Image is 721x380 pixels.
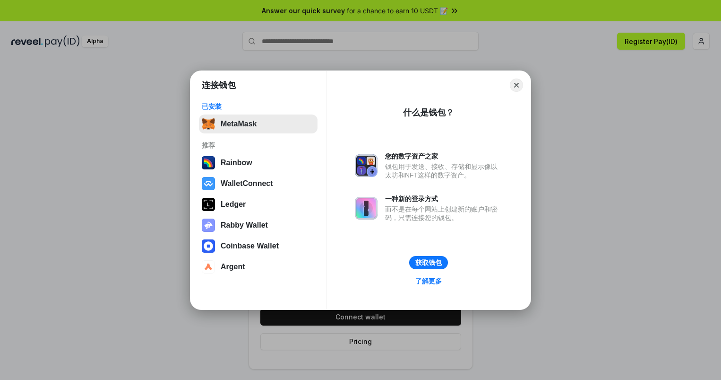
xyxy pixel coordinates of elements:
div: Argent [221,263,245,271]
div: 获取钱包 [415,258,442,267]
button: Argent [199,257,318,276]
a: 了解更多 [410,275,447,287]
div: 了解更多 [415,277,442,285]
img: svg+xml,%3Csvg%20width%3D%2228%22%20height%3D%2228%22%20viewBox%3D%220%200%2028%2028%22%20fill%3D... [202,177,215,190]
img: svg+xml,%3Csvg%20width%3D%22120%22%20height%3D%22120%22%20viewBox%3D%220%200%20120%20120%22%20fil... [202,156,215,169]
button: Rabby Wallet [199,216,318,235]
img: svg+xml,%3Csvg%20width%3D%2228%22%20height%3D%2228%22%20viewBox%3D%220%200%2028%2028%22%20fill%3D... [202,239,215,253]
button: Rainbow [199,153,318,172]
div: 钱包用于发送、接收、存储和显示像以太坊和NFT这样的数字资产。 [385,162,502,179]
button: Close [510,79,523,92]
button: 获取钱包 [409,256,448,269]
button: Coinbase Wallet [199,237,318,256]
img: svg+xml,%3Csvg%20xmlns%3D%22http%3A%2F%2Fwww.w3.org%2F2000%2Fsvg%22%20fill%3D%22none%22%20viewBox... [202,219,215,232]
img: svg+xml,%3Csvg%20width%3D%2228%22%20height%3D%2228%22%20viewBox%3D%220%200%2028%2028%22%20fill%3D... [202,260,215,274]
div: WalletConnect [221,179,273,188]
button: WalletConnect [199,174,318,193]
div: 推荐 [202,141,315,150]
div: Rainbow [221,159,252,167]
img: svg+xml,%3Csvg%20xmlns%3D%22http%3A%2F%2Fwww.w3.org%2F2000%2Fsvg%22%20width%3D%2228%22%20height%3... [202,198,215,211]
div: Ledger [221,200,246,209]
div: 一种新的登录方式 [385,194,502,203]
div: 您的数字资产之家 [385,152,502,160]
div: 什么是钱包？ [403,107,454,118]
div: 而不是在每个网站上创建新的账户和密码，只需连接您的钱包。 [385,205,502,222]
img: svg+xml,%3Csvg%20fill%3D%22none%22%20height%3D%2233%22%20viewBox%3D%220%200%2035%2033%22%20width%... [202,117,215,131]
div: Rabby Wallet [221,221,268,230]
button: Ledger [199,195,318,214]
img: svg+xml,%3Csvg%20xmlns%3D%22http%3A%2F%2Fwww.w3.org%2F2000%2Fsvg%22%20fill%3D%22none%22%20viewBox... [355,154,378,177]
div: MetaMask [221,120,257,128]
h1: 连接钱包 [202,80,236,91]
button: MetaMask [199,115,318,133]
div: 已安装 [202,102,315,111]
div: Coinbase Wallet [221,242,279,250]
img: svg+xml,%3Csvg%20xmlns%3D%22http%3A%2F%2Fwww.w3.org%2F2000%2Fsvg%22%20fill%3D%22none%22%20viewBox... [355,197,378,220]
